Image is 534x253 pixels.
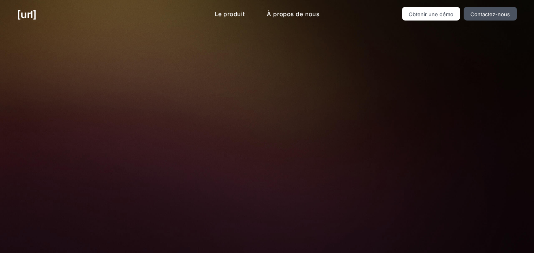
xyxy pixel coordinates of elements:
a: Le produit [208,7,251,22]
font: Contactez-nous [470,11,510,17]
font: Le produit [215,10,245,18]
a: Obtenir une démo [402,7,460,21]
a: [URL] [17,7,36,22]
font: [URL] [17,8,36,21]
a: À propos de nous [260,7,326,22]
font: Obtenir une démo [409,11,453,17]
a: Contactez-nous [464,7,517,21]
font: À propos de nous [267,10,319,18]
